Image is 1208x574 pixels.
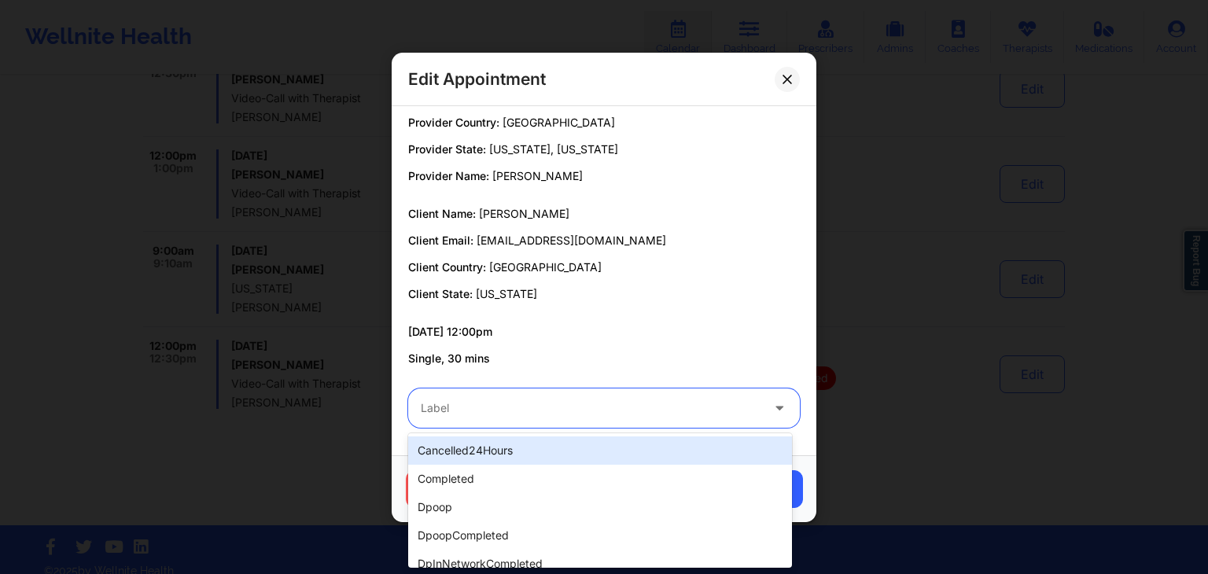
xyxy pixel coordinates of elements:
span: [GEOGRAPHIC_DATA] [489,260,602,274]
h2: Edit Appointment [408,68,546,90]
div: completed [408,465,792,493]
div: dpoopCompleted [408,521,792,550]
p: Provider Name: [408,168,800,184]
button: Cancel Appointment [406,470,569,508]
p: Provider Country: [408,115,800,131]
p: Client Email: [408,233,800,248]
div: dpoop [408,493,792,521]
span: [PERSON_NAME] [492,169,583,182]
span: [PERSON_NAME] [479,207,569,220]
span: [US_STATE], [US_STATE] [489,142,618,156]
div: cancelled24Hours [408,436,792,465]
span: [GEOGRAPHIC_DATA] [503,116,615,129]
p: Client State: [408,286,800,302]
p: Client Name: [408,206,800,222]
p: Provider State: [408,142,800,157]
p: [DATE] 12:00pm [408,324,800,340]
p: Single, 30 mins [408,351,800,366]
p: Client Country: [408,259,800,275]
span: [US_STATE] [476,287,537,300]
span: [EMAIL_ADDRESS][DOMAIN_NAME] [477,234,666,247]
